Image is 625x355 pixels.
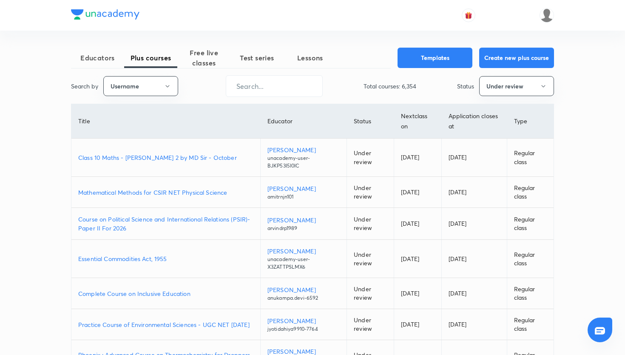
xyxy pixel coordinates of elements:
td: Regular class [507,208,554,240]
button: Under review [479,76,554,96]
a: [PERSON_NAME]unacademy-user-BJKP53I5I0IC [267,145,340,170]
a: [PERSON_NAME]anukampa.devi-6592 [267,285,340,302]
th: Next class on [394,104,441,139]
p: unacademy-user-X3ZATTPSLMX6 [267,256,340,271]
button: Templates [398,48,472,68]
td: Regular class [507,240,554,278]
a: Class 10 Maths - [PERSON_NAME] 2 by MD Sir - October [78,153,253,162]
p: [PERSON_NAME] [267,216,340,224]
input: Search... [226,75,322,97]
td: [DATE] [441,240,507,278]
th: Educator [260,104,347,139]
p: Search by [71,82,98,91]
td: Regular class [507,139,554,177]
p: arvindrp1989 [267,224,340,232]
td: [DATE] [394,240,441,278]
td: [DATE] [441,309,507,340]
a: Course on Political Science and International Relations (PSIR)-Paper II For 2026 [78,215,253,233]
a: Complete Course on Inclusive Education [78,289,253,298]
p: [PERSON_NAME] [267,145,340,154]
td: Under review [347,278,394,309]
a: Practice Course of Environmental Sciences - UGC NET [DATE] [78,320,253,329]
th: Application closes at [441,104,507,139]
span: Free live classes [177,48,230,68]
a: [PERSON_NAME]amitrnjn101 [267,184,340,201]
span: Educators [71,53,124,63]
a: Mathematical Methods for CSIR NET Physical Science [78,188,253,197]
td: Under review [347,177,394,208]
span: Test series [230,53,284,63]
p: [PERSON_NAME] [267,184,340,193]
img: avatar [465,11,472,19]
p: [PERSON_NAME] [267,316,340,325]
a: Essential Commodities Act, 1955 [78,254,253,263]
td: Under review [347,139,394,177]
td: Under review [347,309,394,340]
td: [DATE] [441,208,507,240]
p: unacademy-user-BJKP53I5I0IC [267,154,340,170]
a: [PERSON_NAME]jyotidahiya9910-7764 [267,316,340,333]
p: anukampa.devi-6592 [267,294,340,302]
button: Username [103,76,178,96]
td: Under review [347,240,394,278]
p: Status [457,82,474,91]
p: amitrnjn101 [267,193,340,201]
td: Regular class [507,278,554,309]
td: [DATE] [394,309,441,340]
td: Regular class [507,309,554,340]
td: [DATE] [394,208,441,240]
td: Under review [347,208,394,240]
th: Title [71,104,260,139]
td: [DATE] [394,139,441,177]
button: Create new plus course [479,48,554,68]
span: Plus courses [124,53,177,63]
td: [DATE] [441,139,507,177]
th: Type [507,104,554,139]
td: Regular class [507,177,554,208]
button: avatar [462,9,475,22]
a: [PERSON_NAME]arvindrp1989 [267,216,340,232]
td: [DATE] [441,278,507,309]
p: [PERSON_NAME] [267,247,340,256]
a: [PERSON_NAME]unacademy-user-X3ZATTPSLMX6 [267,247,340,271]
td: [DATE] [394,278,441,309]
td: [DATE] [394,177,441,208]
img: Muzzamil [540,8,554,23]
p: jyotidahiya9910-7764 [267,325,340,333]
p: [PERSON_NAME] [267,285,340,294]
span: Lessons [284,53,337,63]
img: Company Logo [71,9,139,20]
th: Status [347,104,394,139]
a: Company Logo [71,9,139,22]
td: [DATE] [441,177,507,208]
p: Total courses: 6,354 [364,82,416,91]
